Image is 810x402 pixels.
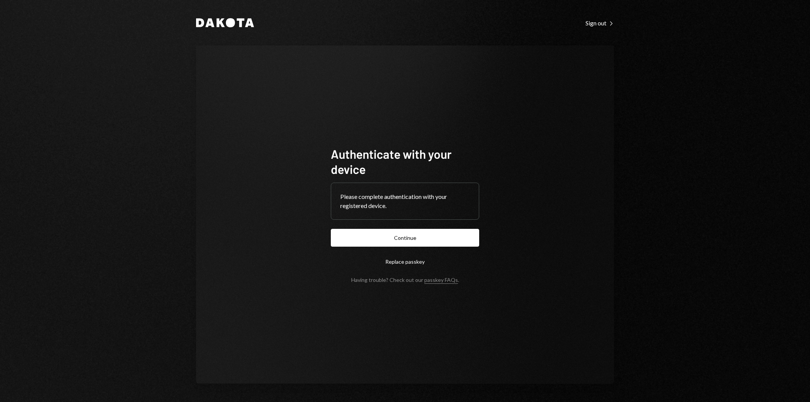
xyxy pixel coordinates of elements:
h1: Authenticate with your device [331,146,479,177]
div: Please complete authentication with your registered device. [340,192,470,210]
a: Sign out [586,19,614,27]
button: Continue [331,229,479,247]
a: passkey FAQs [424,277,458,284]
button: Replace passkey [331,253,479,271]
div: Having trouble? Check out our . [351,277,459,283]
